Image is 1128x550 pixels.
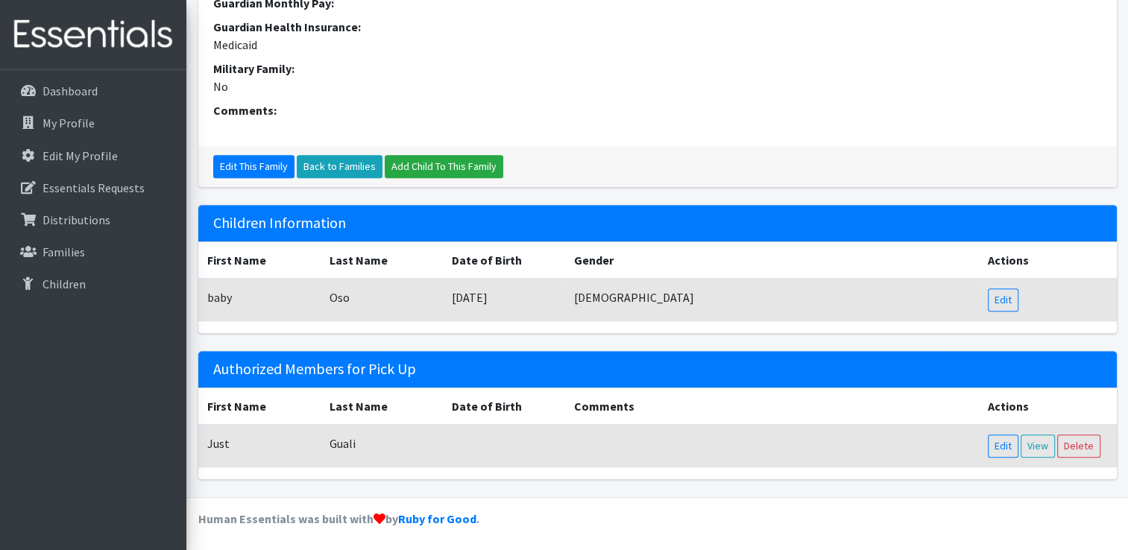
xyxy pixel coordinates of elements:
[198,425,321,467] td: Just
[42,83,98,98] p: Dashboard
[198,351,1117,388] h5: Authorized Members for Pick Up
[321,388,443,426] th: Last Name
[213,60,1102,78] dt: Military Family:
[6,108,180,138] a: My Profile
[979,242,1117,279] th: Actions
[213,36,1102,54] dd: Medicaid
[42,244,85,259] p: Families
[565,279,978,321] td: [DEMOGRAPHIC_DATA]
[213,155,294,178] a: Edit This Family
[565,242,978,279] th: Gender
[198,388,321,426] th: First Name
[6,10,180,60] img: HumanEssentials
[6,269,180,299] a: Children
[1057,434,1100,458] a: Delete
[988,288,1018,312] a: Edit
[42,116,95,130] p: My Profile
[42,180,145,195] p: Essentials Requests
[443,242,565,279] th: Date of Birth
[297,155,382,178] a: Back to Families
[198,511,479,526] strong: Human Essentials was built with by .
[385,155,503,178] a: Add Child To This Family
[213,101,1102,119] dt: Comments:
[213,78,1102,95] dd: No
[321,425,443,467] td: Guali
[988,434,1018,458] a: Edit
[6,237,180,267] a: Families
[6,141,180,171] a: Edit My Profile
[443,388,565,426] th: Date of Birth
[42,276,86,291] p: Children
[1021,434,1055,458] a: View
[6,205,180,235] a: Distributions
[198,279,321,321] td: baby
[321,279,443,321] td: Oso
[213,18,1102,36] dt: Guardian Health Insurance:
[6,76,180,106] a: Dashboard
[198,242,321,279] th: First Name
[398,511,476,526] a: Ruby for Good
[198,205,1117,241] h5: Children Information
[42,148,118,163] p: Edit My Profile
[443,279,565,321] td: [DATE]
[321,242,443,279] th: Last Name
[42,212,110,227] p: Distributions
[565,388,978,426] th: Comments
[979,388,1117,426] th: Actions
[6,173,180,203] a: Essentials Requests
